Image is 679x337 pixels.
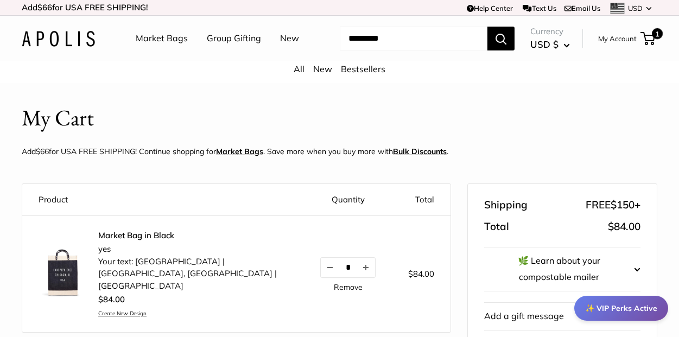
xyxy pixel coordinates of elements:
[611,198,634,211] span: $150
[341,63,385,74] a: Bestsellers
[487,27,515,50] button: Search
[98,230,288,241] a: Market Bag in Black
[39,248,87,297] img: description_No need for custom text? Choose this option.
[321,258,339,277] button: Decrease quantity by 1
[37,2,52,12] span: $66
[530,39,559,50] span: USD $
[98,294,125,304] span: $84.00
[652,28,663,39] span: 1
[313,63,332,74] a: New
[304,184,392,216] th: Quantity
[467,4,513,12] a: Help Center
[207,30,261,47] a: Group Gifting
[136,30,188,47] a: Market Bags
[98,256,288,293] li: Your text: [GEOGRAPHIC_DATA] | [GEOGRAPHIC_DATA], [GEOGRAPHIC_DATA] | [GEOGRAPHIC_DATA]
[98,310,288,317] a: Create New Design
[22,102,94,134] h1: My Cart
[393,147,447,156] u: Bulk Discounts
[564,4,600,12] a: Email Us
[642,32,655,45] a: 1
[340,27,487,50] input: Search...
[484,195,528,215] span: Shipping
[339,263,357,272] input: Quantity
[574,296,668,321] div: ✨ VIP Perks Active
[22,31,95,47] img: Apolis
[294,63,304,74] a: All
[216,147,263,156] a: Market Bags
[392,184,450,216] th: Total
[484,303,640,330] button: Add a gift message
[22,184,304,216] th: Product
[523,4,556,12] a: Text Us
[280,30,299,47] a: New
[357,258,375,277] button: Increase quantity by 1
[484,247,640,291] button: 🌿 Learn about your compostable mailer
[530,24,570,39] span: Currency
[98,243,288,256] li: yes
[484,217,509,237] span: Total
[36,147,49,156] span: $66
[628,4,643,12] span: USD
[22,144,448,158] p: Add for USA FREE SHIPPING! Continue shopping for . Save more when you buy more with .
[530,36,570,53] button: USD $
[598,32,637,45] a: My Account
[608,220,640,233] span: $84.00
[408,269,434,279] span: $84.00
[334,283,363,291] a: Remove
[586,195,640,215] span: FREE +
